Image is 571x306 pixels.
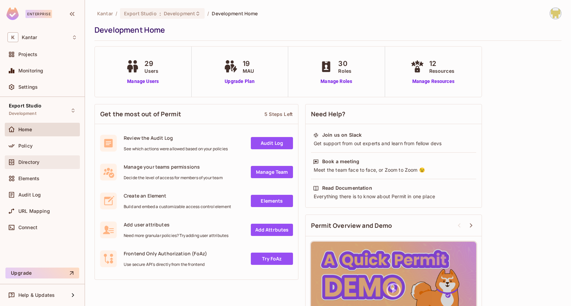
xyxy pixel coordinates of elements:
li: / [207,10,209,17]
span: Workspace: Kantar [22,35,37,40]
span: Review the Audit Log [124,135,228,141]
div: Meet the team face to face, or Zoom to Zoom 😉 [313,167,474,173]
a: Elements [251,195,293,207]
img: SReyMgAAAABJRU5ErkJggg== [6,7,19,20]
div: Everything there is to know about Permit in one place [313,193,474,200]
span: Need Help? [311,110,346,118]
span: Get the most out of Permit [100,110,181,118]
a: Try FoAz [251,253,293,265]
div: Enterprise [25,10,52,18]
span: Use secure API's directly from the frontend [124,262,207,267]
span: Development [9,111,36,116]
a: Audit Log [251,137,293,149]
span: Resources [429,67,454,74]
span: Monitoring [18,68,44,73]
span: 30 [338,58,351,69]
span: Create an Element [124,192,231,199]
span: Need more granular policies? Try adding user attributes [124,233,228,238]
span: Connect [18,225,37,230]
span: Add user attributes [124,221,228,228]
span: Home [18,127,32,132]
span: 12 [429,58,454,69]
img: Girishankar.VP@kantar.com [550,8,561,19]
a: Manage Team [251,166,293,178]
span: : [159,11,161,16]
span: Users [144,67,158,74]
span: Development [164,10,195,17]
span: URL Mapping [18,208,50,214]
span: 19 [243,58,254,69]
span: K [7,32,18,42]
a: Manage Users [124,78,162,85]
a: Add Attrbutes [251,224,293,236]
span: Development Home [212,10,258,17]
span: Help & Updates [18,292,55,298]
div: Development Home [94,25,558,35]
button: Upgrade [5,268,79,278]
div: Read Documentation [322,185,372,191]
span: Policy [18,143,33,149]
span: Elements [18,176,39,181]
span: Settings [18,84,38,90]
a: Manage Resources [409,78,458,85]
li: / [116,10,117,17]
span: Export Studio [124,10,157,17]
div: Book a meeting [322,158,359,165]
div: Get support from out experts and learn from fellow devs [313,140,474,147]
span: Build and embed a customizable access control element [124,204,231,209]
span: Decide the level of access for members of your team [124,175,223,181]
span: the active workspace [97,10,113,17]
span: Directory [18,159,39,165]
span: Audit Log [18,192,41,198]
div: 5 Steps Left [264,111,293,117]
span: 29 [144,58,158,69]
span: Frontend Only Authorization (FoAz) [124,250,207,257]
span: Manage your teams permissions [124,164,223,170]
a: Manage Roles [318,78,355,85]
span: Roles [338,67,351,74]
span: Export Studio [9,103,41,108]
span: Permit Overview and Demo [311,221,392,230]
a: Upgrade Plan [222,78,257,85]
div: Join us on Slack [322,132,362,138]
span: MAU [243,67,254,74]
span: Projects [18,52,37,57]
span: See which actions were allowed based on your policies [124,146,228,152]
